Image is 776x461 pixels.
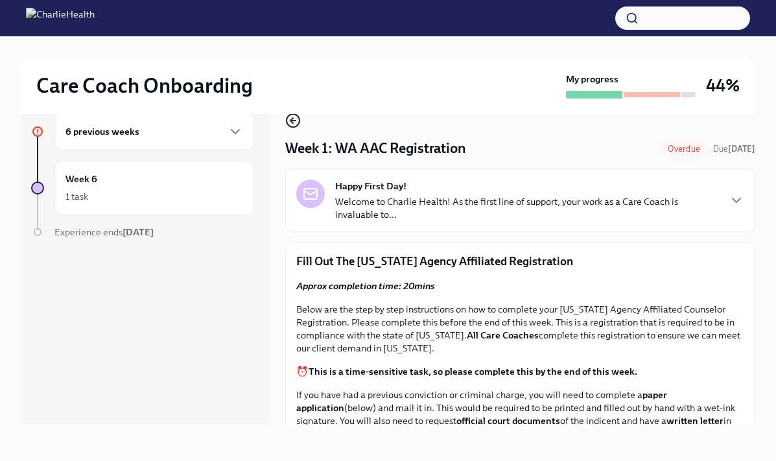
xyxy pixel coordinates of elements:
[713,143,755,155] span: August 16th, 2025 09:00
[296,254,744,269] p: Fill Out The [US_STATE] Agency Affiliated Registration
[728,144,755,154] strong: [DATE]
[65,190,88,203] div: 1 task
[54,226,154,238] span: Experience ends
[36,73,253,99] h2: Care Coach Onboarding
[456,415,560,427] strong: official court documents
[566,73,618,86] strong: My progress
[335,180,406,193] strong: Happy First Day!
[65,172,97,186] h6: Week 6
[65,124,139,139] h6: 6 previous weeks
[666,415,723,427] strong: written letter
[296,280,435,292] strong: Approx completion time: 20mins
[123,226,154,238] strong: [DATE]
[309,366,637,377] strong: This is a time-sensitive task, so please complete this by the end of this week.
[285,139,466,158] h4: Week 1: WA AAC Registration
[335,195,718,221] p: Welcome to Charlie Health! As the first line of support, your work as a Care Coach is invaluable ...
[296,365,744,378] p: ⏰
[713,144,755,154] span: Due
[706,74,740,97] h3: 44%
[54,113,254,150] div: 6 previous weeks
[467,329,539,341] strong: All Care Coaches
[31,161,254,215] a: Week 61 task
[660,144,708,154] span: Overdue
[296,303,744,355] p: Below are the step by step instructions on how to complete your [US_STATE] Agency Affiliated Coun...
[26,8,95,29] img: CharlieHealth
